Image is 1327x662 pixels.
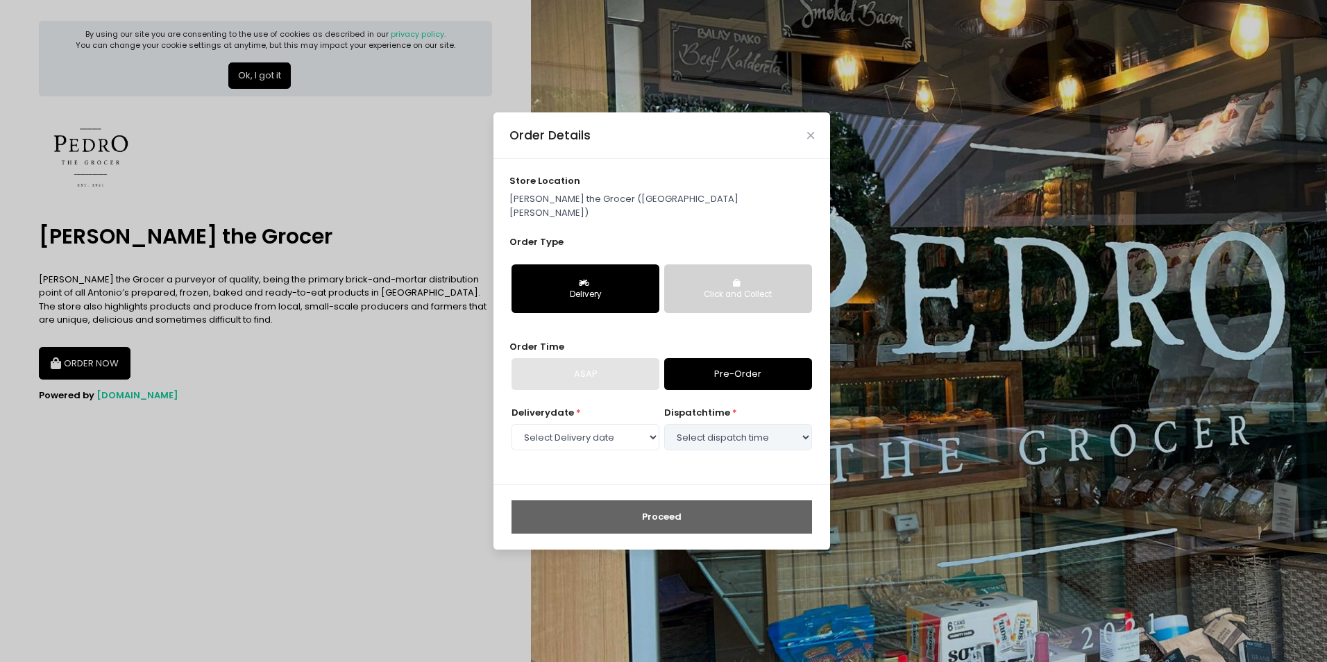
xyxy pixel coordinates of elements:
span: Order Type [509,235,564,248]
p: [PERSON_NAME] the Grocer ([GEOGRAPHIC_DATA][PERSON_NAME]) [509,192,815,219]
button: Close [807,132,814,139]
button: Click and Collect [664,264,812,313]
div: Click and Collect [674,289,802,301]
span: dispatch time [664,406,730,419]
span: Order Time [509,340,564,353]
span: Delivery date [512,406,574,419]
a: Pre-Order [664,358,812,390]
span: store location [509,174,580,187]
button: Proceed [512,500,812,534]
div: Order Details [509,126,591,144]
button: Delivery [512,264,659,313]
div: Delivery [521,289,650,301]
